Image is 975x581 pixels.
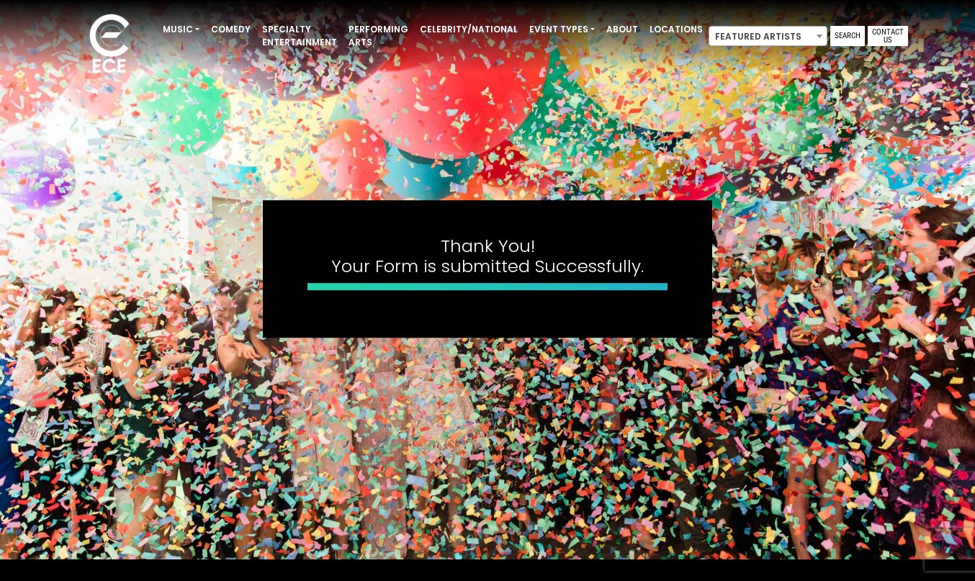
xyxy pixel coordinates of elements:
h4: Thank You! Your Form is submitted Successfully. [307,236,668,278]
span: Featured Artists [709,26,827,46]
a: Music [157,17,205,42]
a: Search [830,26,865,46]
a: Contact Us [868,26,908,46]
a: Performing Arts [343,17,414,55]
span: Featured Artists [709,27,827,47]
a: About [601,17,644,42]
a: Specialty Entertainment [256,17,343,55]
a: Comedy [205,17,256,42]
a: Locations [644,17,709,42]
img: ece_new_logo_whitev2-1.png [73,10,145,80]
a: Celebrity/National [414,17,524,42]
a: Event Types [524,17,601,42]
